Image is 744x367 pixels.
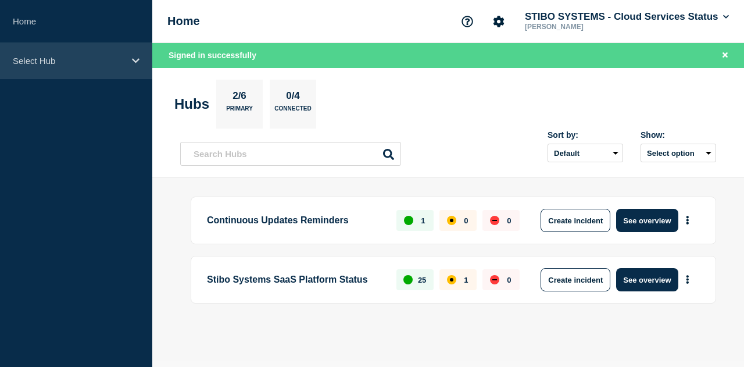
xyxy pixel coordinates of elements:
[487,9,511,34] button: Account settings
[680,269,695,291] button: More actions
[228,90,251,105] p: 2/6
[507,216,511,225] p: 0
[403,275,413,284] div: up
[523,23,643,31] p: [PERSON_NAME]
[274,105,311,117] p: Connected
[174,96,209,112] h2: Hubs
[641,130,716,140] div: Show:
[207,209,383,232] p: Continuous Updates Reminders
[167,15,200,28] h1: Home
[507,276,511,284] p: 0
[282,90,305,105] p: 0/4
[447,216,456,225] div: affected
[180,142,401,166] input: Search Hubs
[169,51,256,60] span: Signed in successfully
[548,144,623,162] select: Sort by
[490,275,499,284] div: down
[464,276,468,284] p: 1
[548,130,623,140] div: Sort by:
[490,216,499,225] div: down
[447,275,456,284] div: affected
[680,210,695,231] button: More actions
[541,268,610,291] button: Create incident
[464,216,468,225] p: 0
[13,56,124,66] p: Select Hub
[226,105,253,117] p: Primary
[641,144,716,162] button: Select option
[455,9,480,34] button: Support
[421,216,425,225] p: 1
[616,268,678,291] button: See overview
[616,209,678,232] button: See overview
[418,276,426,284] p: 25
[523,11,731,23] button: STIBO SYSTEMS - Cloud Services Status
[404,216,413,225] div: up
[718,49,732,62] button: Close banner
[207,268,383,291] p: Stibo Systems SaaS Platform Status
[541,209,610,232] button: Create incident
